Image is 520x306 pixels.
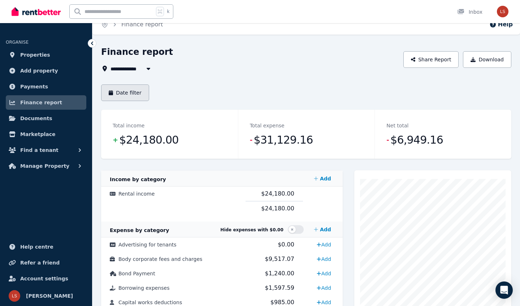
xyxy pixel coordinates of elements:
a: Add [311,222,334,237]
span: Body corporate fees and charges [118,256,202,262]
span: Hide expenses with $0.00 [220,227,283,232]
span: Add property [20,66,58,75]
span: Payments [20,82,48,91]
span: + [113,135,118,145]
span: Refer a friend [20,258,60,267]
a: Add [311,171,334,186]
span: [PERSON_NAME] [26,292,73,300]
span: $9,517.07 [265,255,294,262]
dt: Total expense [250,121,285,130]
span: $24,180.00 [261,205,294,212]
span: - [386,135,389,145]
img: Lachlan Spencer [497,6,508,17]
a: Help centre [6,240,86,254]
span: Account settings [20,274,68,283]
span: Capital works deductions [118,300,182,305]
span: Borrowing expenses [118,285,169,291]
img: Lachlan Spencer [9,290,20,302]
span: Documents [20,114,52,123]
span: k [167,9,169,14]
a: Payments [6,79,86,94]
nav: Breadcrumb [92,14,172,35]
span: ORGANISE [6,40,29,45]
span: $1,240.00 [265,270,294,277]
span: $24,180.00 [261,190,294,197]
span: Find a tenant [20,146,58,154]
span: Rental income [118,191,155,197]
a: Finance report [6,95,86,110]
a: Marketplace [6,127,86,141]
span: $0.00 [278,241,294,248]
button: Help [489,20,513,29]
button: Date filter [101,84,149,101]
a: Finance report [121,21,163,28]
span: $1,597.59 [265,284,294,291]
a: Refer a friend [6,255,86,270]
img: RentBetter [12,6,61,17]
a: Account settings [6,271,86,286]
span: $24,180.00 [119,133,178,147]
div: Inbox [457,8,482,16]
a: Add [314,282,334,294]
span: Manage Property [20,162,69,170]
span: Help centre [20,242,53,251]
span: Finance report [20,98,62,107]
button: Download [463,51,511,68]
span: $6,949.16 [390,133,443,147]
div: Open Intercom Messenger [495,281,513,299]
span: Properties [20,51,50,59]
span: Advertising for tenants [118,242,177,248]
span: Expense by category [110,227,169,233]
span: $31,129.16 [253,133,313,147]
span: Income by category [110,176,166,182]
a: Add [314,253,334,265]
a: Add [314,239,334,250]
a: Documents [6,111,86,126]
a: Properties [6,48,86,62]
a: Add property [6,64,86,78]
span: Bond Payment [118,271,155,276]
span: - [250,135,252,145]
dt: Net total [386,121,408,130]
h1: Finance report [101,46,173,58]
span: $985.00 [270,299,294,306]
button: Manage Property [6,159,86,173]
button: Share Report [403,51,459,68]
dt: Total income [113,121,144,130]
button: Find a tenant [6,143,86,157]
a: Add [314,268,334,279]
span: Marketplace [20,130,55,139]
